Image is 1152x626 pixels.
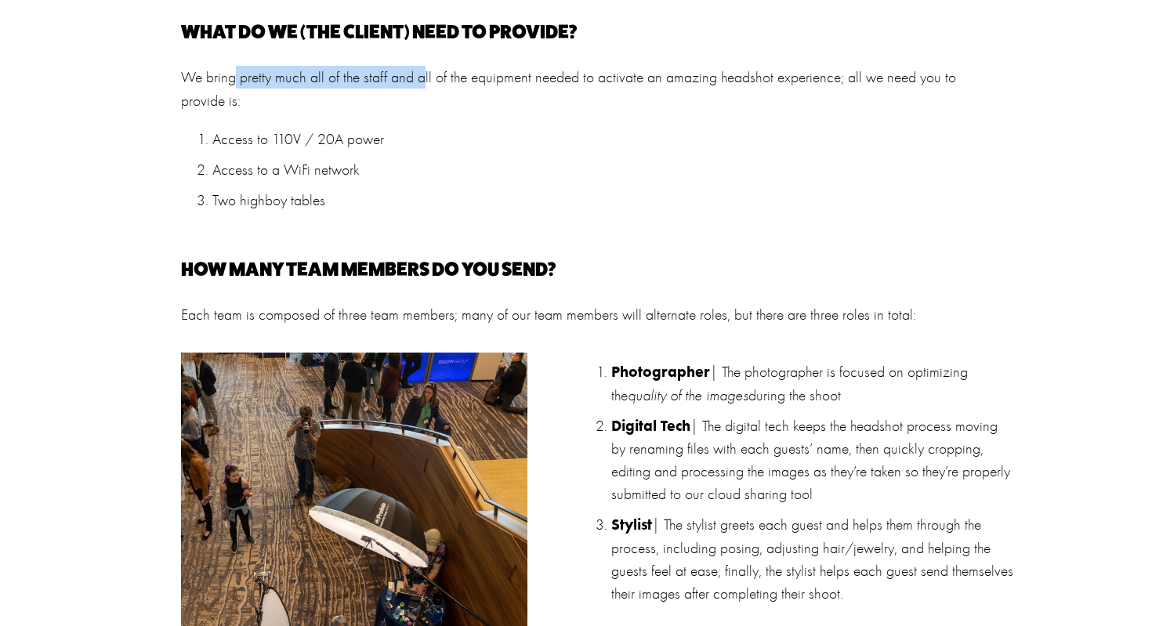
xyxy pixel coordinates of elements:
h4: How many team members do you send? [181,259,970,278]
p: Access to a WiFi network [212,158,970,181]
strong: Photographer [611,362,710,381]
p: | The stylist greets each guest and helps them through the process, including posing, adjusting h... [611,513,1015,605]
p: Each team is composed of three team members; many of our team members will alternate roles, but t... [181,303,970,326]
h4: What do we (the client) need to provide? [181,22,970,41]
p: Two highboy tables [212,189,970,212]
strong: Stylist [611,515,652,534]
p: | The photographer is focused on optimizing the during the shoot [611,360,1015,407]
p: We bring pretty much all of the staff and all of the equipment needed to activate an amazing head... [181,66,970,112]
em: quality of the images [628,386,748,404]
p: Access to 110V / 20A power [212,128,970,150]
strong: Digital Tech [611,416,690,435]
p: | The digital tech keeps the headshot process moving by renaming files with each guests’ name, th... [611,414,1015,506]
